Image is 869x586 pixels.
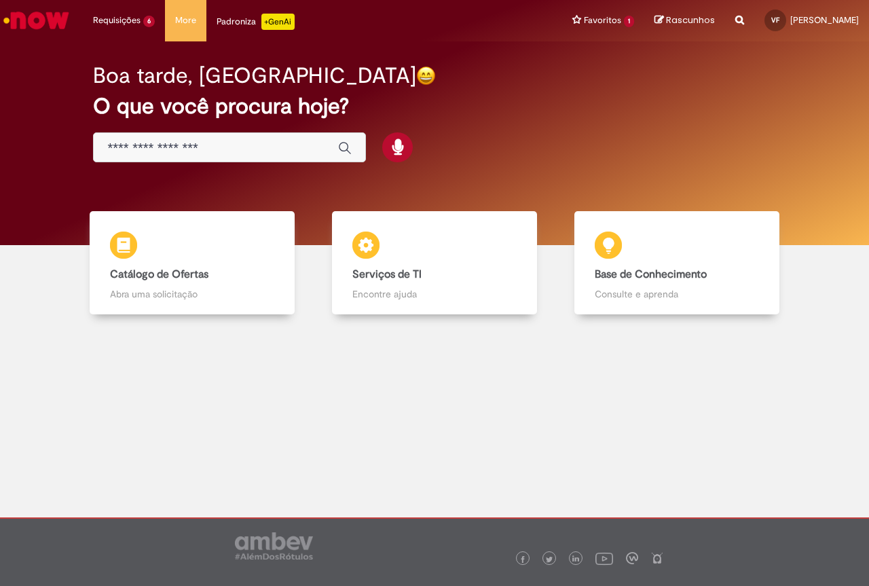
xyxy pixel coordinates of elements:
img: logo_footer_youtube.png [595,549,613,567]
p: Encontre ajuda [352,287,517,301]
span: Rascunhos [666,14,715,26]
span: More [175,14,196,27]
p: +GenAi [261,14,295,30]
img: logo_footer_facebook.png [519,556,526,563]
img: logo_footer_naosei.png [651,552,663,564]
p: Abra uma solicitação [110,287,274,301]
b: Base de Conhecimento [595,268,707,281]
span: 6 [143,16,155,27]
p: Consulte e aprenda [595,287,759,301]
img: ServiceNow [1,7,71,34]
img: happy-face.png [416,66,436,86]
b: Catálogo de Ofertas [110,268,208,281]
span: Favoritos [584,14,621,27]
div: Padroniza [217,14,295,30]
span: Requisições [93,14,141,27]
h2: O que você procura hoje? [93,94,775,118]
img: logo_footer_ambev_rotulo_gray.png [235,532,313,560]
span: 1 [624,16,634,27]
h2: Boa tarde, [GEOGRAPHIC_DATA] [93,64,416,88]
b: Serviços de TI [352,268,422,281]
img: logo_footer_linkedin.png [572,555,579,564]
span: VF [771,16,779,24]
a: Base de Conhecimento Consulte e aprenda [555,211,798,315]
a: Serviços de TI Encontre ajuda [314,211,556,315]
span: [PERSON_NAME] [790,14,859,26]
img: logo_footer_workplace.png [626,552,638,564]
a: Rascunhos [654,14,715,27]
img: logo_footer_twitter.png [546,556,553,563]
a: Catálogo de Ofertas Abra uma solicitação [71,211,314,315]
